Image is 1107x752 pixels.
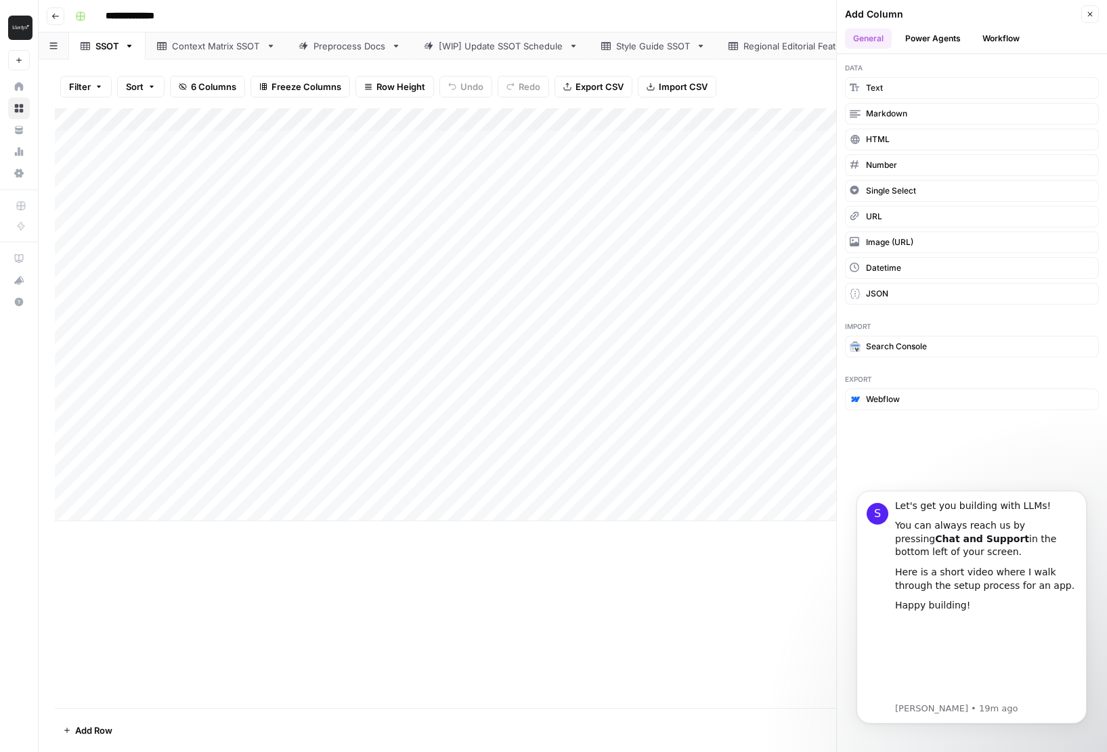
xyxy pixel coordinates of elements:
[866,262,901,274] span: Datetime
[845,231,1099,253] button: Image (URL)
[845,77,1099,99] button: Text
[60,76,112,97] button: Filter
[8,269,30,291] button: What's new?
[717,32,942,60] a: Regional Editorial Feature Page Examples
[272,80,341,93] span: Freeze Columns
[836,470,1107,745] iframe: Intercom notifications message
[845,103,1099,125] button: Markdown
[460,80,483,93] span: Undo
[845,336,1099,357] button: Search Console
[59,232,240,244] p: Message from Steven, sent 19m ago
[616,39,691,53] div: Style Guide SSOT
[845,321,1099,332] span: Import
[845,389,1099,410] button: Webflow
[845,129,1099,150] button: HTML
[69,32,146,60] a: SSOT
[845,374,1099,384] span: Export
[845,28,892,49] button: General
[576,80,624,93] span: Export CSV
[9,270,29,290] div: What's new?
[555,76,632,97] button: Export CSV
[59,149,240,230] iframe: youtube
[8,76,30,97] a: Home
[845,62,1099,73] span: Data
[8,162,30,184] a: Settings
[439,39,563,53] div: [WIP] Update SSOT Schedule
[8,141,30,162] a: Usage
[8,16,32,40] img: Klaviyo Logo
[866,185,916,197] span: Single Select
[8,119,30,141] a: Your Data
[974,28,1028,49] button: Workflow
[866,393,900,405] span: Webflow
[117,76,165,97] button: Sort
[172,39,261,53] div: Context Matrix SSOT
[866,211,882,223] span: URL
[8,11,30,45] button: Workspace: Klaviyo
[845,257,1099,279] button: Datetime
[75,724,112,737] span: Add Row
[845,154,1099,176] button: Number
[866,159,897,171] span: Number
[376,80,425,93] span: Row Height
[659,80,708,93] span: Import CSV
[287,32,412,60] a: Preprocess Docs
[55,720,121,741] button: Add Row
[866,133,890,146] span: HTML
[146,32,287,60] a: Context Matrix SSOT
[845,180,1099,202] button: Single Select
[590,32,717,60] a: Style Guide SSOT
[170,76,245,97] button: 6 Columns
[412,32,590,60] a: [WIP] Update SSOT Schedule
[638,76,716,97] button: Import CSV
[126,80,144,93] span: Sort
[8,248,30,269] a: AirOps Academy
[95,39,119,53] div: SSOT
[897,28,969,49] button: Power Agents
[69,80,91,93] span: Filter
[313,39,386,53] div: Preprocess Docs
[251,76,350,97] button: Freeze Columns
[439,76,492,97] button: Undo
[8,97,30,119] a: Browse
[519,80,540,93] span: Redo
[866,340,927,353] span: Search Console
[845,206,1099,227] button: URL
[498,76,549,97] button: Redo
[845,283,1099,305] button: JSON
[866,288,888,300] span: JSON
[743,39,916,53] div: Regional Editorial Feature Page Examples
[8,291,30,313] button: Help + Support
[866,108,907,120] span: Markdown
[355,76,434,97] button: Row Height
[866,236,913,248] span: Image (URL)
[866,82,883,94] span: Text
[191,80,236,93] span: 6 Columns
